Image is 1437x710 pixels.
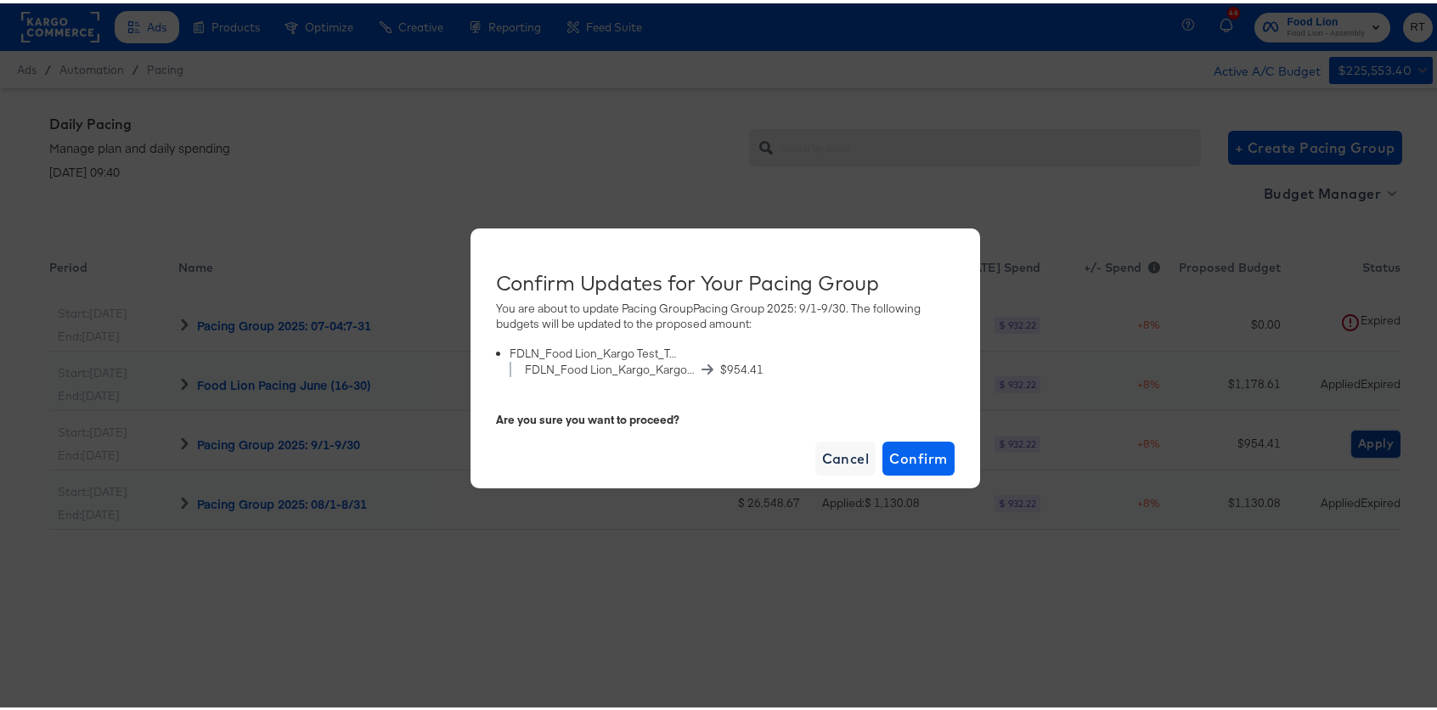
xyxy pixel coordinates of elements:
[525,358,695,375] span: FDLN_Food Lion_Kargo_Kargo Test Budgeting_Traffic_Incremental_March_3.1.25_3.31.25
[496,409,955,425] div: Are you sure you want to proceed?
[496,268,955,291] div: Confirm Updates for Your Pacing Group
[720,358,764,375] span: $ 954.41
[815,438,876,472] button: Cancel
[889,443,947,467] span: Confirm
[882,438,954,472] button: Confirm
[822,443,870,467] span: Cancel
[496,297,955,387] div: You are about to update Pacing Group Pacing Group 2025: 9/1-9/30 . The following budgets will be ...
[510,342,679,358] div: FDLN_Food Lion_Kargo Test_Traffic_Brand Initiative_March_3.1.25-3.31.25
